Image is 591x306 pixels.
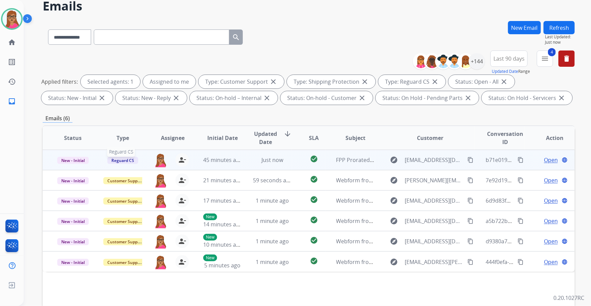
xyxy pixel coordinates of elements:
[336,238,490,245] span: Webform from [EMAIL_ADDRESS][DOMAIN_NAME] on [DATE]
[405,197,464,205] span: [EMAIL_ADDRESS][DOMAIN_NAME]
[336,156,390,164] span: FPP Prorated Refund
[486,177,589,184] span: 7e92d196-13b0-4020-b2bb-3af7fbca0996
[154,234,167,249] img: agent-avatar
[500,78,508,86] mat-icon: close
[287,75,376,88] div: Type: Shipping Protection
[178,176,186,184] mat-icon: person_remove
[161,134,185,142] span: Assignee
[98,94,106,102] mat-icon: close
[207,134,238,142] span: Initial Date
[269,78,277,86] mat-icon: close
[178,197,186,205] mat-icon: person_remove
[57,198,89,205] span: New - Initial
[256,217,289,225] span: 1 minute ago
[562,218,568,224] mat-icon: language
[508,21,541,34] button: New Email
[178,237,186,245] mat-icon: person_remove
[203,177,242,184] span: 21 minutes ago
[154,214,167,228] img: agent-avatar
[310,175,318,183] mat-icon: check_circle
[467,218,473,224] mat-icon: content_copy
[548,48,556,56] span: 4
[64,134,82,142] span: Status
[518,198,524,204] mat-icon: content_copy
[283,130,292,138] mat-icon: arrow_downward
[467,259,473,265] mat-icon: content_copy
[203,221,242,228] span: 14 minutes ago
[310,236,318,244] mat-icon: check_circle
[541,55,549,63] mat-icon: menu
[544,176,558,184] span: Open
[562,157,568,163] mat-icon: language
[405,258,464,266] span: [EMAIL_ADDRESS][PERSON_NAME][DOMAIN_NAME]
[263,94,271,102] mat-icon: close
[107,157,138,164] span: Reguard CS
[143,75,196,88] div: Assigned to me
[518,259,524,265] mat-icon: content_copy
[232,33,240,41] mat-icon: search
[41,78,78,86] p: Applied filters:
[336,177,574,184] span: Webform from [PERSON_NAME][EMAIL_ADDRESS][PERSON_NAME][DOMAIN_NAME] on [DATE]
[361,78,369,86] mat-icon: close
[518,177,524,183] mat-icon: content_copy
[103,238,147,245] span: Customer Support
[358,94,366,102] mat-icon: close
[172,94,180,102] mat-icon: close
[256,238,289,245] span: 1 minute ago
[261,156,283,164] span: Just now
[544,237,558,245] span: Open
[525,126,575,150] th: Action
[203,234,217,241] p: New
[405,176,464,184] span: [PERSON_NAME][EMAIL_ADDRESS][PERSON_NAME][DOMAIN_NAME]
[336,258,532,266] span: Webform from [EMAIL_ADDRESS][PERSON_NAME][DOMAIN_NAME] on [DATE]
[203,213,217,220] p: New
[390,197,398,205] mat-icon: explore
[493,57,525,60] span: Last 90 days
[8,97,16,105] mat-icon: inbox
[492,68,530,74] span: Range
[115,91,187,105] div: Status: New - Reply
[378,75,446,88] div: Type: Reguard CS
[2,9,21,28] img: avatar
[562,198,568,204] mat-icon: language
[8,58,16,66] mat-icon: list_alt
[107,147,135,157] span: Reguard CS
[545,40,575,45] span: Just now
[537,50,553,67] button: 4
[376,91,479,105] div: Status: On Hold - Pending Parts
[486,156,589,164] span: b71e0199-3926-4cb2-8a1b-346fe99977c1
[336,197,490,204] span: Webform from [EMAIL_ADDRESS][DOMAIN_NAME] on [DATE]
[203,197,242,204] span: 17 minutes ago
[464,94,472,102] mat-icon: close
[544,21,575,34] button: Refresh
[154,153,167,167] img: agent-avatar
[390,156,398,164] mat-icon: explore
[545,34,575,40] span: Last Updated:
[405,156,464,164] span: [EMAIL_ADDRESS][DOMAIN_NAME]
[562,177,568,183] mat-icon: language
[256,258,289,266] span: 1 minute ago
[467,238,473,244] mat-icon: content_copy
[492,69,518,74] button: Updated Date
[486,130,524,146] span: Conversation ID
[482,91,572,105] div: Status: On Hold - Servicers
[390,176,398,184] mat-icon: explore
[309,134,319,142] span: SLA
[253,177,293,184] span: 59 seconds ago
[203,156,242,164] span: 45 minutes ago
[280,91,373,105] div: Status: On-hold - Customer
[563,55,571,63] mat-icon: delete
[417,134,444,142] span: Customer
[336,217,490,225] span: Webform from [EMAIL_ADDRESS][DOMAIN_NAME] on [DATE]
[8,78,16,86] mat-icon: history
[557,94,566,102] mat-icon: close
[103,218,147,225] span: Customer Support
[103,177,147,184] span: Customer Support
[190,91,278,105] div: Status: On-hold – Internal
[57,218,89,225] span: New - Initial
[431,78,439,86] mat-icon: close
[253,130,278,146] span: Updated Date
[310,155,318,163] mat-icon: check_circle
[345,134,365,142] span: Subject
[562,259,568,265] mat-icon: language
